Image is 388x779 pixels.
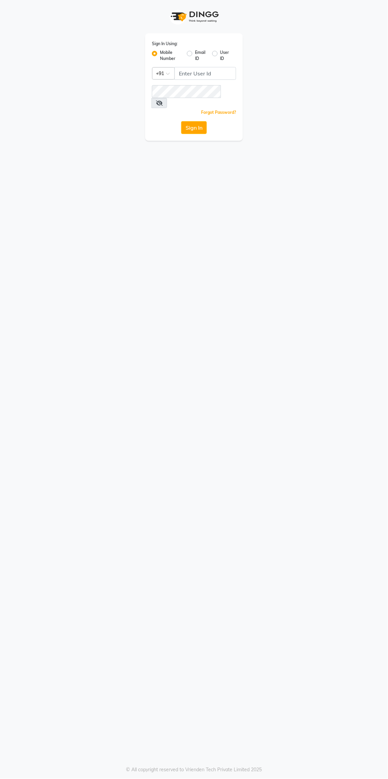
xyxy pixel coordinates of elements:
button: Sign In [181,121,207,134]
label: Email ID [195,50,206,62]
input: Username [174,67,236,80]
img: logo1.svg [167,7,221,27]
label: Mobile Number [160,50,182,62]
label: User ID [220,50,231,62]
input: Username [152,85,221,98]
a: Forgot Password? [201,110,236,115]
label: Sign In Using: [152,41,177,47]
